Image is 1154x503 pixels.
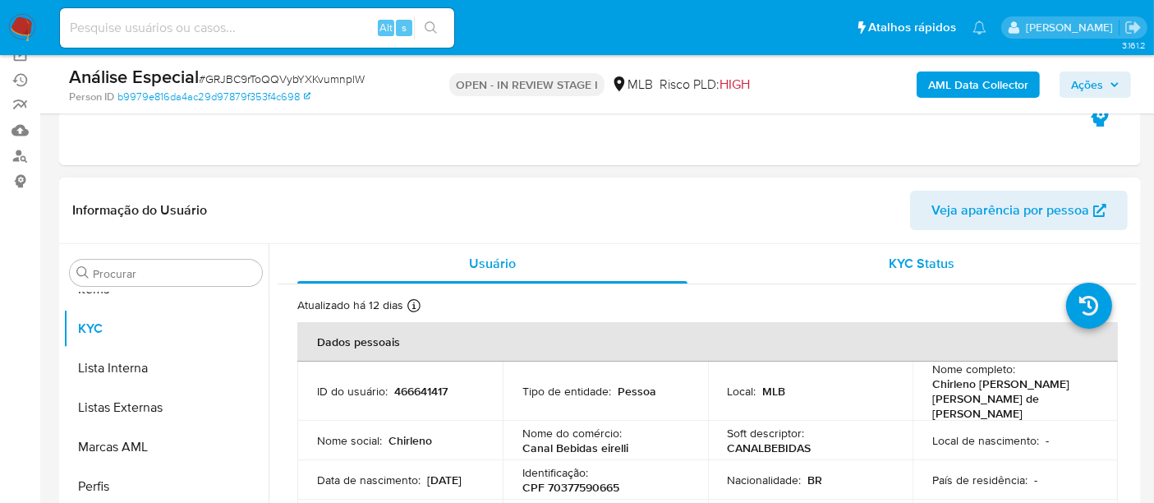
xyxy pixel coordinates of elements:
h1: Informação do Usuário [72,202,207,219]
span: # GRJBC9rToQQVybYXKvumnplW [199,71,365,87]
p: MLB [763,384,786,399]
button: Listas Externas [63,388,269,427]
button: Procurar [76,266,90,279]
button: Ações [1060,72,1131,98]
p: - [1034,473,1037,487]
p: alexandra.macedo@mercadolivre.com [1026,20,1119,35]
th: Dados pessoais [297,322,1118,362]
p: - [1046,433,1049,448]
p: Canal Bebidas eirelli [522,441,628,455]
p: Data de nascimento : [317,473,421,487]
p: [DATE] [427,473,462,487]
p: País de residência : [932,473,1028,487]
div: MLB [611,76,653,94]
p: Soft descriptor : [728,426,805,441]
a: b9979e816da4ac29d97879f353f4c698 [117,90,310,104]
a: Sair [1124,19,1142,36]
button: search-icon [414,16,448,39]
span: KYC Status [890,254,955,273]
p: Local : [728,384,756,399]
span: Risco PLD: [660,76,750,94]
button: KYC [63,309,269,348]
p: CANALBEBIDAS [728,441,811,455]
span: 3.161.2 [1122,39,1146,52]
p: CPF 70377590665 [522,480,619,495]
b: Person ID [69,90,114,104]
button: Marcas AML [63,427,269,467]
a: Notificações [972,21,986,35]
p: 466641417 [394,384,448,399]
p: BR [808,473,823,487]
input: Procurar [93,266,255,281]
button: Veja aparência por pessoa [910,191,1128,230]
b: Análise Especial [69,63,199,90]
span: Atalhos rápidos [868,19,956,36]
input: Pesquise usuários ou casos... [60,17,454,39]
b: AML Data Collector [928,72,1028,98]
p: Nacionalidade : [728,473,802,487]
p: Nome do comércio : [522,426,622,441]
p: Nome social : [317,433,382,448]
p: Chirleno [388,433,432,448]
p: Local de nascimento : [932,433,1039,448]
span: s [402,20,407,35]
span: Ações [1071,72,1103,98]
p: Pessoa [618,384,656,399]
p: Chirleno [PERSON_NAME] [PERSON_NAME] de [PERSON_NAME] [932,376,1092,421]
span: Alt [379,20,393,35]
p: Tipo de entidade : [522,384,611,399]
p: Identificação : [522,465,588,480]
span: Veja aparência por pessoa [931,191,1089,230]
p: Nome completo : [932,362,1015,376]
p: Atualizado há 12 dias [297,298,403,313]
button: AML Data Collector [917,72,1040,98]
button: Lista Interna [63,348,269,388]
span: Usuário [469,254,516,273]
p: OPEN - IN REVIEW STAGE I [449,73,605,96]
p: ID do usuário : [317,384,388,399]
span: HIGH [720,75,750,94]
